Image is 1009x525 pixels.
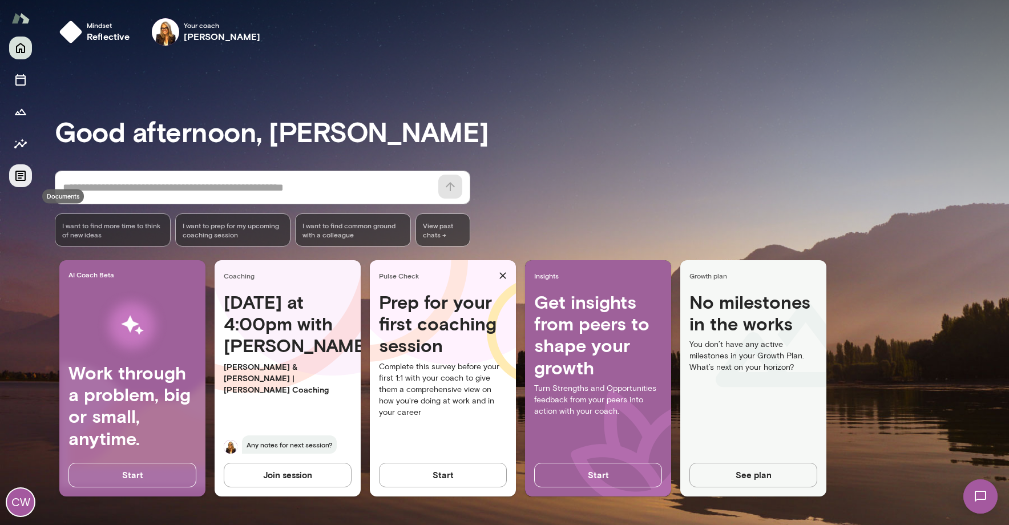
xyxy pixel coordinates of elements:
span: I want to find more time to think of new ideas [62,221,163,239]
h4: [DATE] at 4:00pm with [PERSON_NAME] [224,291,352,357]
button: Start [534,463,662,487]
button: Growth Plan [9,100,32,123]
div: CW [7,488,34,516]
p: You don’t have any active milestones in your Growth Plan. What’s next on your horizon? [689,339,817,373]
button: Sessions [9,68,32,91]
img: Melissa Lemberg [152,18,179,46]
img: mindset [59,21,82,43]
span: I want to find common ground with a colleague [302,221,403,239]
span: Growth plan [689,271,822,280]
h6: [PERSON_NAME] [184,30,261,43]
span: View past chats -> [415,213,470,247]
button: Documents [9,164,32,187]
img: Mento [11,7,30,29]
h3: Good afternoon, [PERSON_NAME] [55,115,1009,147]
h4: Prep for your first coaching session [379,291,507,357]
button: Home [9,37,32,59]
p: [PERSON_NAME] & [PERSON_NAME] | [PERSON_NAME] Coaching [224,361,352,395]
span: Pulse Check [379,271,494,280]
div: I want to find common ground with a colleague [295,213,411,247]
div: I want to prep for my upcoming coaching session [175,213,291,247]
button: Mindsetreflective [55,14,139,50]
span: Insights [534,271,667,280]
span: Your coach [184,21,261,30]
div: I want to find more time to think of new ideas [55,213,171,247]
button: Join session [224,463,352,487]
h4: Get insights from peers to shape your growth [534,291,662,379]
span: I want to prep for my upcoming coaching session [183,221,284,239]
p: Turn Strengths and Opportunities feedback from your peers into action with your coach. [534,383,662,417]
h4: No milestones in the works [689,291,817,340]
img: AI Workflows [82,289,183,362]
button: Insights [9,132,32,155]
img: Melissa [224,440,237,454]
span: Any notes for next session? [242,435,337,454]
span: AI Coach Beta [68,270,201,279]
span: Coaching [224,271,356,280]
button: See plan [689,463,817,487]
button: Start [68,463,196,487]
h4: Work through a problem, big or small, anytime. [68,362,196,450]
div: Melissa LembergYour coach[PERSON_NAME] [144,14,269,50]
p: Complete this survey before your first 1:1 with your coach to give them a comprehensive view on h... [379,361,507,418]
span: Mindset [87,21,130,30]
button: Start [379,463,507,487]
div: Documents [42,189,84,204]
h6: reflective [87,30,130,43]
